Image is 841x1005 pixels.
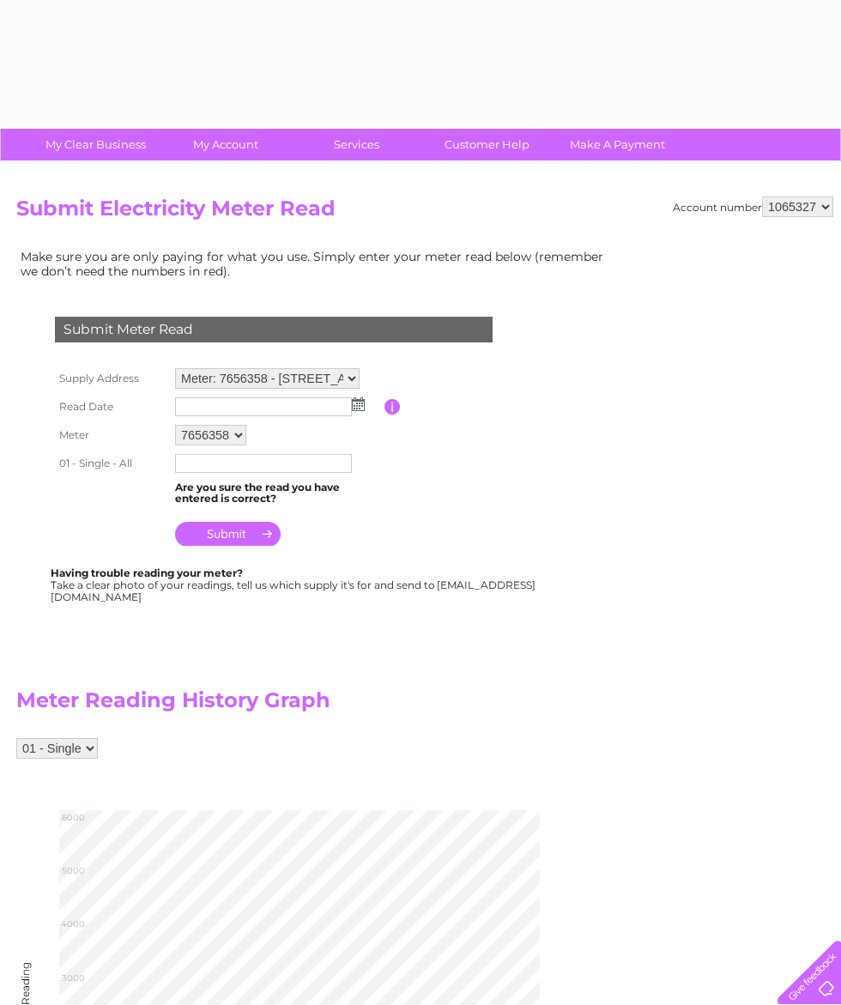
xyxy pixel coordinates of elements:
img: ... [352,397,365,411]
a: My Account [155,129,297,160]
a: Customer Help [416,129,558,160]
b: Having trouble reading your meter? [51,566,243,579]
a: Services [286,129,427,160]
div: Submit Meter Read [55,317,493,342]
h2: Submit Electricity Meter Read [16,197,833,229]
td: Make sure you are only paying for what you use. Simply enter your meter read below (remember we d... [16,245,617,282]
th: Supply Address [51,364,171,393]
a: My Clear Business [25,129,166,160]
div: Account number [673,197,833,217]
div: Take a clear photo of your readings, tell us which supply it's for and send to [EMAIL_ADDRESS][DO... [51,567,538,602]
input: Submit [175,522,281,546]
input: Information [384,399,401,415]
th: 01 - Single - All [51,450,171,477]
th: Meter [51,421,171,450]
a: Make A Payment [547,129,688,160]
td: Are you sure the read you have entered is correct? [171,477,384,510]
div: Reading [20,987,32,1005]
h2: Meter Reading History Graph [16,688,617,721]
th: Read Date [51,393,171,421]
